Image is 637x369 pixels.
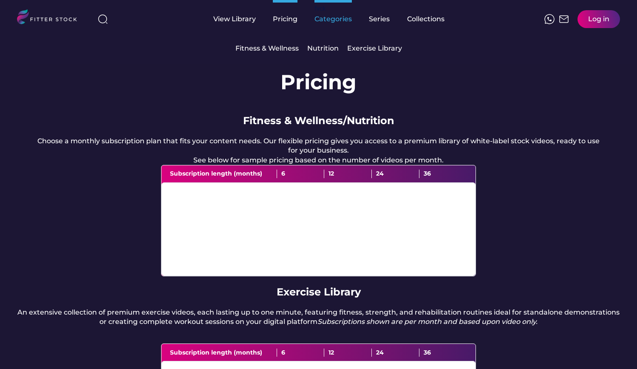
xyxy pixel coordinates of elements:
div: 12 [324,170,372,178]
div: 24 [372,349,419,357]
div: 6 [277,349,325,357]
div: Nutrition [307,44,339,53]
div: 36 [419,349,467,357]
div: Fitness & Wellness/Nutrition [243,114,394,128]
div: 24 [372,170,419,178]
div: Exercise Library [347,44,402,53]
div: Subscription length (months) [170,170,277,178]
h1: Pricing [280,68,357,97]
img: meteor-icons_whatsapp%20%281%29.svg [544,14,555,24]
div: Series [369,14,390,24]
div: Subscription length (months) [170,349,277,357]
div: Collections [407,14,444,24]
div: Choose a monthly subscription plan that fits your content needs. Our flexible pricing gives you a... [34,136,603,165]
div: Pricing [273,14,297,24]
div: 12 [324,349,372,357]
div: View Library [213,14,256,24]
em: Subscriptions shown are per month and based upon video only. [317,318,538,326]
div: An extensive collection of premium exercise videos, each lasting up to one minute, featuring fitn... [17,308,620,327]
img: search-normal%203.svg [98,14,108,24]
div: 6 [277,170,325,178]
div: Categories [314,14,352,24]
div: Log in [588,14,609,24]
div: Exercise Library [277,285,361,299]
img: Frame%2051.svg [559,14,569,24]
div: 36 [419,170,467,178]
div: Fitness & Wellness [235,44,299,53]
img: LOGO.svg [17,9,84,27]
div: fvck [314,4,326,13]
